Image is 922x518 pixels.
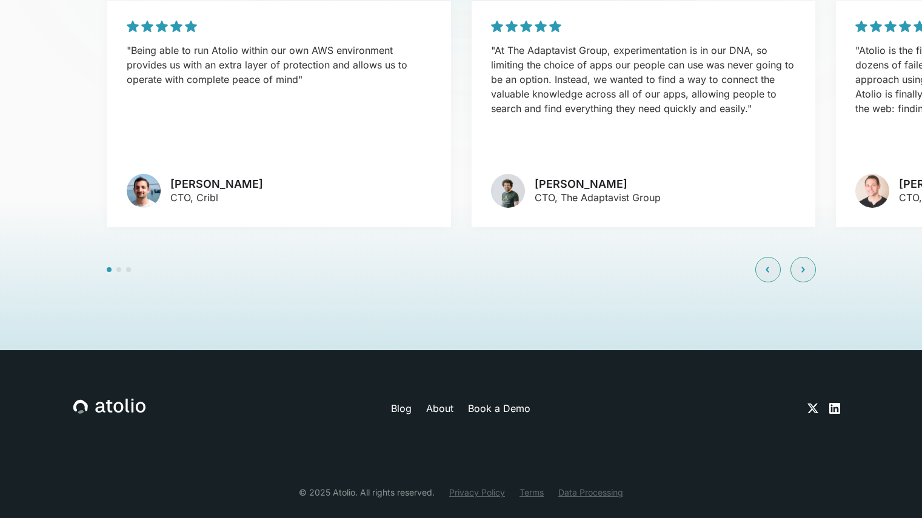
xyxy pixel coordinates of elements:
[468,401,530,416] a: Book a Demo
[491,174,525,208] img: avatar
[426,401,453,416] a: About
[170,178,263,191] h3: [PERSON_NAME]
[535,178,661,191] h3: [PERSON_NAME]
[855,174,889,208] img: avatar
[519,486,544,499] a: Terms
[391,401,412,416] a: Blog
[449,486,505,499] a: Privacy Policy
[170,190,263,205] p: CTO, Cribl
[558,486,623,499] a: Data Processing
[299,486,435,499] div: © 2025 Atolio. All rights reserved.
[535,190,661,205] p: CTO, The Adaptavist Group
[491,43,796,116] p: "At The Adaptavist Group, experimentation is in our DNA, so limiting the choice of apps our peopl...
[127,43,432,87] p: "Being able to run Atolio within our own AWS environment provides us with an extra layer of prote...
[861,460,922,518] iframe: Chat Widget
[127,174,161,208] img: avatar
